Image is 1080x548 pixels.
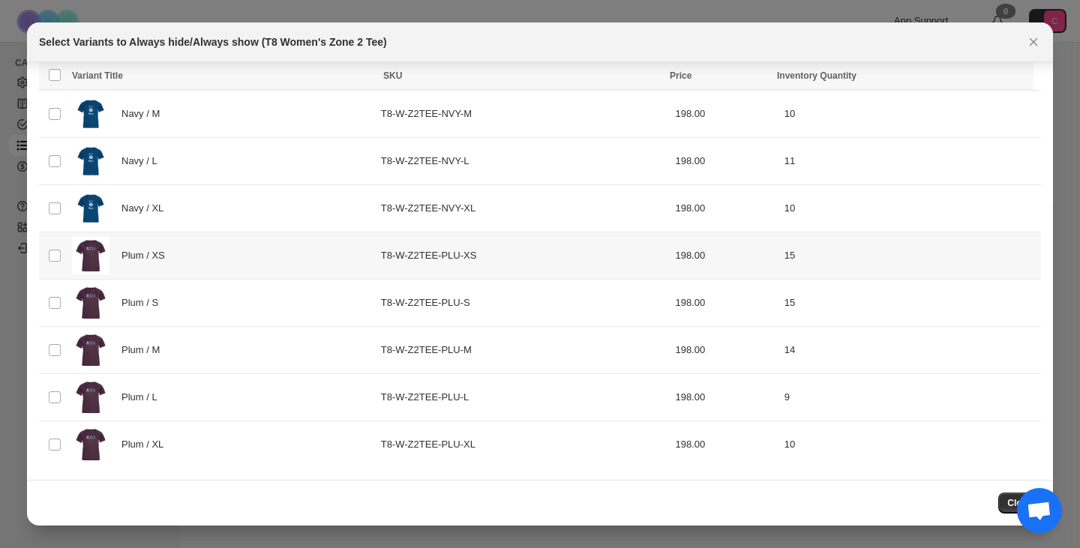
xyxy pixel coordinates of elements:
td: 15 [780,280,1041,327]
img: PLUM_w_front.webp [72,284,109,322]
td: 198.00 [670,91,779,138]
td: 198.00 [670,421,779,469]
span: Close [1007,497,1032,509]
button: Close [1023,31,1044,52]
td: T8-W-Z2TEE-NVY-M [376,91,671,138]
span: Variant Title [72,70,123,81]
td: T8-W-Z2TEE-PLU-XS [376,232,671,280]
td: 198.00 [670,280,779,327]
img: Zone2Tee-W-1.png [72,142,109,180]
a: 打開聊天 [1017,488,1062,533]
span: Navy / M [121,106,168,121]
img: PLUM_w_front.webp [72,379,109,416]
span: Navy / L [121,154,165,169]
td: 198.00 [670,185,779,232]
td: T8-W-Z2TEE-PLU-M [376,327,671,374]
td: T8-W-Z2TEE-NVY-XL [376,185,671,232]
span: Plum / XS [121,248,173,263]
span: Inventory Quantity [777,70,856,81]
td: 14 [780,327,1041,374]
span: Plum / L [121,390,165,405]
span: Plum / XL [121,437,172,452]
td: 10 [780,185,1041,232]
td: 11 [780,138,1041,185]
button: Close [998,493,1041,514]
td: T8-W-Z2TEE-PLU-L [376,374,671,421]
td: T8-W-Z2TEE-PLU-S [376,280,671,327]
span: Navy / XL [121,201,172,216]
span: Plum / S [121,295,166,310]
h2: Select Variants to Always hide/Always show (T8 Women's Zone 2 Tee) [39,34,387,49]
td: 10 [780,421,1041,469]
td: T8-W-Z2TEE-NVY-L [376,138,671,185]
td: 9 [780,374,1041,421]
td: 198.00 [670,232,779,280]
td: T8-W-Z2TEE-PLU-XL [376,421,671,469]
img: PLUM_w_front.webp [72,237,109,274]
span: Plum / M [121,343,168,358]
td: 198.00 [670,374,779,421]
span: Price [670,70,691,81]
td: 15 [780,232,1041,280]
span: SKU [383,70,402,81]
img: Zone2Tee-W-1.png [72,95,109,133]
td: 198.00 [670,138,779,185]
img: PLUM_w_front.webp [72,331,109,369]
img: PLUM_w_front.webp [72,426,109,463]
img: Zone2Tee-W-1.png [72,190,109,227]
td: 198.00 [670,327,779,374]
td: 10 [780,91,1041,138]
